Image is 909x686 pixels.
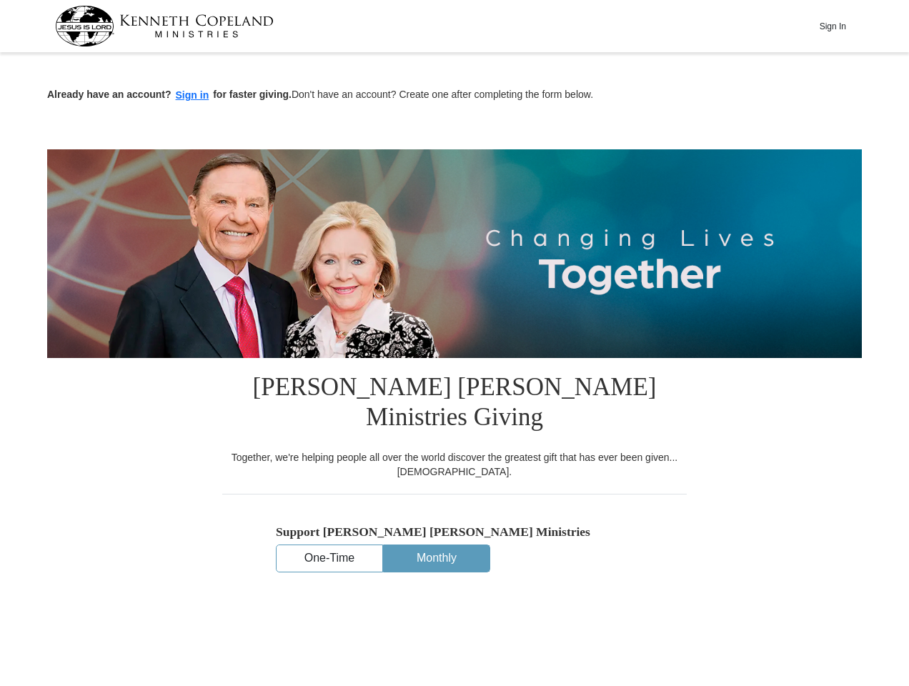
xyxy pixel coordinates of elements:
[47,87,862,104] p: Don't have an account? Create one after completing the form below.
[55,6,274,46] img: kcm-header-logo.svg
[811,15,854,37] button: Sign In
[47,89,292,100] strong: Already have an account? for faster giving.
[222,358,687,450] h1: [PERSON_NAME] [PERSON_NAME] Ministries Giving
[384,545,490,572] button: Monthly
[277,545,382,572] button: One-Time
[276,525,633,540] h5: Support [PERSON_NAME] [PERSON_NAME] Ministries
[172,87,214,104] button: Sign in
[222,450,687,479] div: Together, we're helping people all over the world discover the greatest gift that has ever been g...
